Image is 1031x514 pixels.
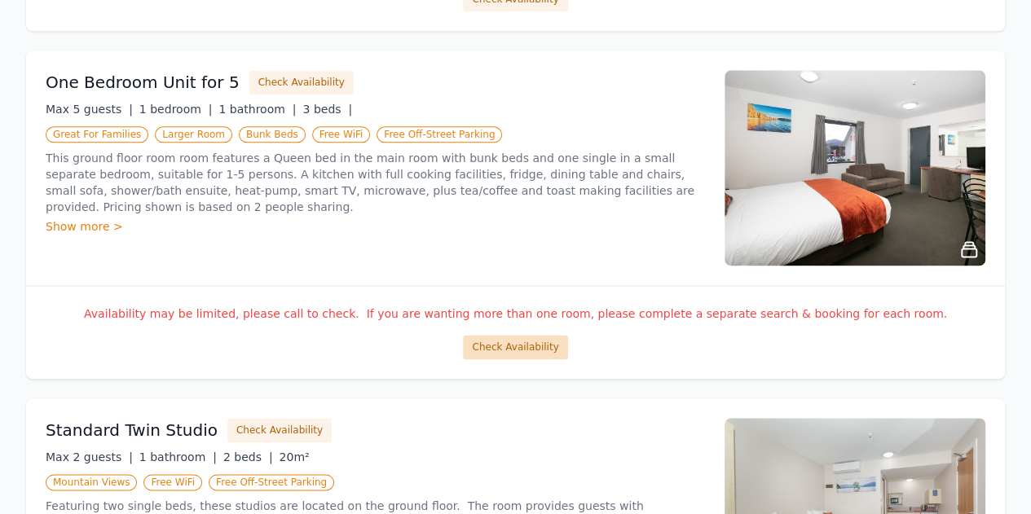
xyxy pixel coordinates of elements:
span: Larger Room [155,126,232,143]
button: Check Availability [249,70,354,94]
h3: One Bedroom Unit for 5 [46,71,240,94]
button: Check Availability [463,335,567,359]
span: 20m² [280,450,310,463]
span: Free Off-Street Parking [209,474,334,490]
span: Bunk Beds [239,126,306,143]
p: Availability may be limited, please call to check. If you are wanting more than one room, please ... [46,305,985,322]
h3: Standard Twin Studio [46,419,218,442]
span: Max 2 guests | [46,450,133,463]
span: 1 bathroom | [139,450,217,463]
span: Max 5 guests | [46,103,133,116]
div: Show more > [46,218,705,235]
span: 3 beds | [302,103,352,116]
span: 1 bathroom | [218,103,296,116]
span: Free WiFi [312,126,371,143]
span: 2 beds | [223,450,273,463]
span: Free Off-Street Parking [377,126,502,143]
button: Check Availability [227,418,332,442]
span: Great For Families [46,126,148,143]
span: 1 bedroom | [139,103,213,116]
p: This ground floor room room features a Queen bed in the main room with bunk beds and one single i... [46,150,705,215]
span: Free WiFi [143,474,202,490]
span: Mountain Views [46,474,137,490]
